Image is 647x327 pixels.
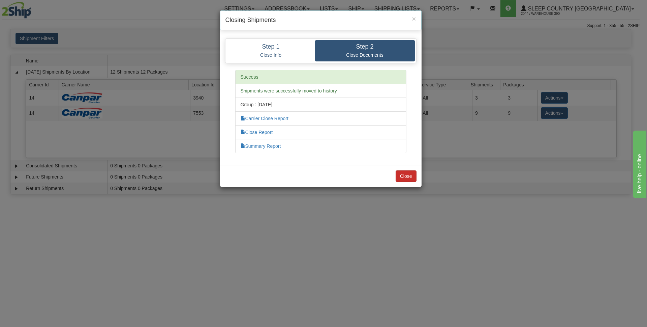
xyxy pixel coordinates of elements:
button: Close [412,15,416,22]
a: Step 2 Close Documents [315,40,415,61]
li: Shipments were successfully moved to history [235,84,406,98]
a: Summary Report [241,143,281,149]
p: Close Info [232,52,310,58]
h4: Closing Shipments [225,16,416,25]
p: Close Documents [320,52,410,58]
iframe: chat widget [631,129,646,198]
h4: Step 2 [320,44,410,50]
span: × [412,15,416,23]
a: Carrier Close Report [241,116,288,121]
button: Close [396,170,417,182]
li: Group : [DATE] [235,98,406,112]
div: live help - online [5,4,62,12]
h4: Step 1 [232,44,310,50]
li: Success [235,70,406,84]
a: Step 1 Close Info [227,40,315,61]
a: Close Report [241,130,273,135]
